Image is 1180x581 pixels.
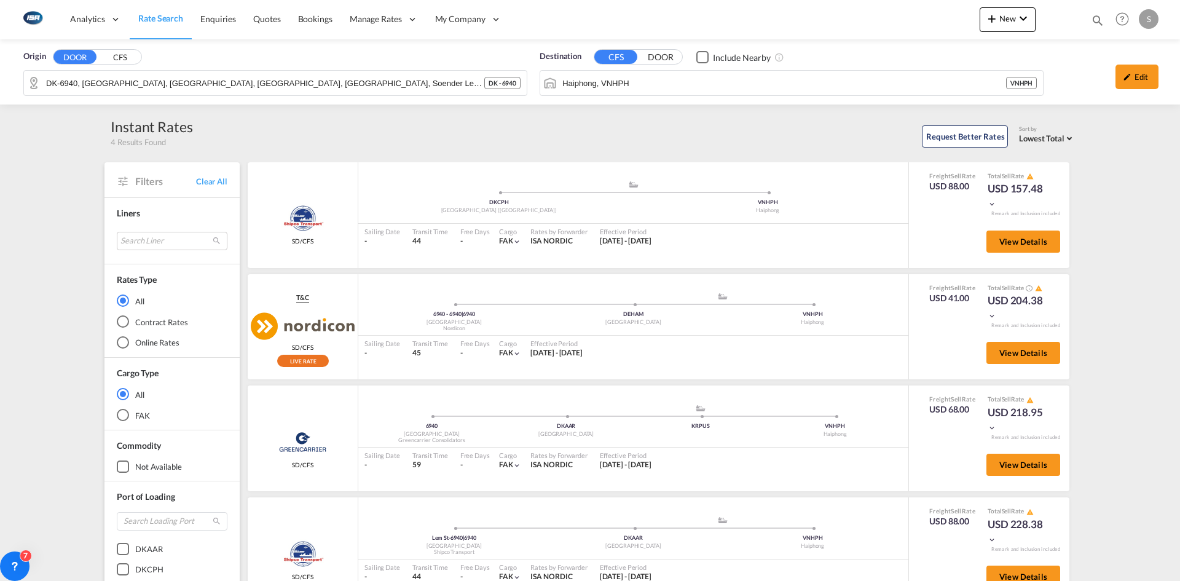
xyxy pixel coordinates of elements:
span: [DATE] - [DATE] [600,236,652,245]
div: not available [135,461,182,472]
div: Rates by Forwarder [530,451,587,460]
md-icon: icon-pencil [1123,73,1131,81]
div: - [460,236,463,247]
div: 45 [412,348,448,358]
div: 59 [412,460,448,470]
md-radio-button: Contract Rates [117,315,227,328]
div: USD 228.38 [988,517,1049,547]
div: Help [1112,9,1139,31]
img: Nordicon [251,312,355,340]
div: USD 41.00 [929,292,975,304]
span: Destination [540,50,581,63]
md-select: Select: Lowest Total [1019,130,1076,144]
div: 01 Sep 2025 - 30 Sep 2025 [600,236,652,247]
span: My Company [435,13,486,25]
div: DEHAM [544,310,723,318]
div: Rates by Forwarder [530,563,587,572]
div: - [460,460,463,470]
md-icon: icon-chevron-down [513,237,521,246]
div: Effective Period [600,563,652,572]
div: - [364,460,400,470]
div: Include Nearby [713,52,771,64]
md-icon: icon-chevron-down [1016,11,1031,26]
span: FAK [499,348,513,357]
button: icon-plus 400-fgNewicon-chevron-down [980,7,1036,32]
span: Sell [951,395,961,403]
button: View Details [986,231,1060,253]
button: View Details [986,342,1060,364]
div: [GEOGRAPHIC_DATA] [499,430,634,438]
div: DKCPH [364,199,634,207]
div: - [364,236,400,247]
div: DKAAR [544,534,723,542]
span: 6940 - 6940 [433,310,463,317]
md-radio-button: FAK [117,409,227,421]
md-checkbox: DKCPH [117,563,227,575]
span: Sell [1002,395,1012,403]
div: [GEOGRAPHIC_DATA] ([GEOGRAPHIC_DATA]) [364,207,634,215]
md-icon: icon-alert [1026,508,1034,516]
div: - [460,348,463,358]
div: Greencarrier Consolidators [364,437,499,445]
div: S [1139,9,1158,29]
span: Lowest Total [1019,133,1064,143]
span: Commodity [117,440,161,451]
div: Total Rate [988,283,1049,293]
div: [GEOGRAPHIC_DATA] [544,318,723,326]
div: 01 Sep 2025 - 30 Sep 2025 [600,460,652,470]
img: Shipco Transport [281,203,323,234]
div: VNHPH [723,310,902,318]
button: Spot Rates are dynamic & can fluctuate with time [1024,283,1032,293]
span: Analytics [70,13,105,25]
span: ISA NORDIC [530,236,572,245]
span: ISA NORDIC [530,460,572,469]
button: Request Better Rates [922,125,1008,148]
div: ISA NORDIC [530,236,587,247]
div: Rollable available [277,355,329,367]
div: Nordicon [364,325,544,333]
md-icon: assets/icons/custom/ship-fill.svg [626,181,641,188]
div: Transit Time [412,339,448,348]
div: Freight Rate [929,395,975,403]
span: Help [1112,9,1133,30]
div: Rates by Forwarder [530,227,587,236]
md-icon: icon-alert [1026,173,1034,180]
div: Free Days [460,563,490,572]
span: FAK [499,460,513,469]
span: View Details [999,460,1047,470]
md-input-container: DK-6940, Dejbjerg, Hoejmark, Lem, Lem St, Soender Lem, Velling [24,71,527,95]
div: Freight Rate [929,507,975,515]
div: Remark and Inclusion included [982,546,1069,553]
md-icon: icon-chevron-down [513,349,521,358]
div: ISA NORDIC [530,460,587,470]
md-icon: icon-chevron-down [988,424,996,432]
md-icon: icon-magnify [1091,14,1104,27]
div: Cargo Type [117,367,159,379]
div: Sailing Date [364,227,400,236]
div: Total Rate [988,395,1049,405]
span: View Details [999,237,1047,247]
div: DKAAR [499,422,634,430]
input: Search by Port [562,74,1006,92]
span: Bookings [298,14,332,24]
button: CFS [594,50,637,64]
div: Sailing Date [364,563,400,572]
div: [GEOGRAPHIC_DATA] [364,318,544,326]
div: Remark and Inclusion included [982,434,1069,441]
span: Sell [1002,284,1012,291]
button: DOOR [639,50,682,65]
md-icon: icon-alert [1035,285,1042,292]
div: Cargo [499,227,522,236]
div: Effective Period [530,339,583,348]
div: Effective Period [600,227,652,236]
span: Sell [951,172,961,180]
div: Haiphong [634,207,903,215]
span: 6940 [426,422,438,429]
div: Transit Time [412,563,448,572]
button: icon-alert [1025,395,1034,405]
div: USD 218.95 [988,405,1049,435]
div: DKCPH [135,564,163,575]
span: New [985,14,1031,23]
span: Rate Search [138,13,183,23]
div: Free Days [460,451,490,460]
